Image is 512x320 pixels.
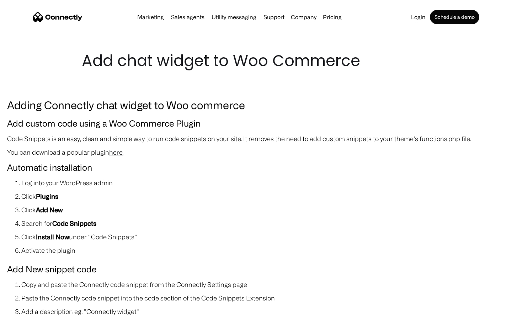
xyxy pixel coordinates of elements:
[7,308,43,318] aside: Language selected: English
[320,14,345,20] a: Pricing
[430,10,479,24] a: Schedule a demo
[21,306,505,316] li: Add a description eg. "Connectly widget"
[36,193,58,200] strong: Plugins
[21,232,505,242] li: Click under “Code Snippets”
[134,14,167,20] a: Marketing
[21,178,505,188] li: Log into your WordPress admin
[261,14,287,20] a: Support
[7,147,505,157] p: You can download a popular plugin
[82,50,430,72] h1: Add chat widget to Woo Commerce
[7,117,505,130] h4: Add custom code using a Woo Commerce Plugin
[36,206,63,213] strong: Add New
[7,97,505,113] h3: Adding Connectly chat widget to Woo commerce
[289,12,319,22] div: Company
[21,191,505,201] li: Click
[21,293,505,303] li: Paste the Connectly code snippet into the code section of the Code Snippets Extension
[109,149,123,156] a: here.
[7,161,505,174] h4: Automatic installation
[14,308,43,318] ul: Language list
[21,245,505,255] li: Activate the plugin
[209,14,259,20] a: Utility messaging
[36,233,69,240] strong: Install Now
[52,220,96,227] strong: Code Snippets
[21,205,505,215] li: Click
[291,12,316,22] div: Company
[7,134,505,144] p: Code Snippets is an easy, clean and simple way to run code snippets on your site. It removes the ...
[21,279,505,289] li: Copy and paste the Connectly code snippet from the Connectly Settings page
[408,14,428,20] a: Login
[21,218,505,228] li: Search for
[33,12,82,22] a: home
[168,14,207,20] a: Sales agents
[7,262,505,276] h4: Add New snippet code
